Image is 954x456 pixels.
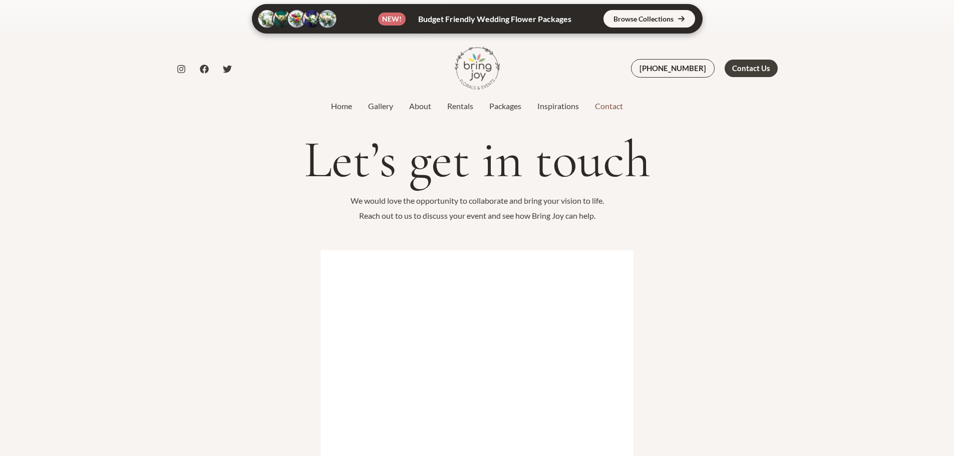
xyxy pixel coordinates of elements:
a: Home [323,100,360,112]
h1: Let’s get in touch [177,131,778,188]
a: [PHONE_NUMBER] [631,59,715,78]
a: Rentals [439,100,481,112]
a: Gallery [360,100,401,112]
a: Contact Us [725,60,778,77]
img: Bring Joy [455,46,500,91]
a: Instagram [177,65,186,74]
p: We would love the opportunity to collaborate and bring your vision to life. Reach out to us to di... [177,193,778,223]
a: About [401,100,439,112]
a: Contact [587,100,631,112]
a: Facebook [200,65,209,74]
a: Twitter [223,65,232,74]
nav: Site Navigation [323,99,631,114]
a: Inspirations [529,100,587,112]
a: Packages [481,100,529,112]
